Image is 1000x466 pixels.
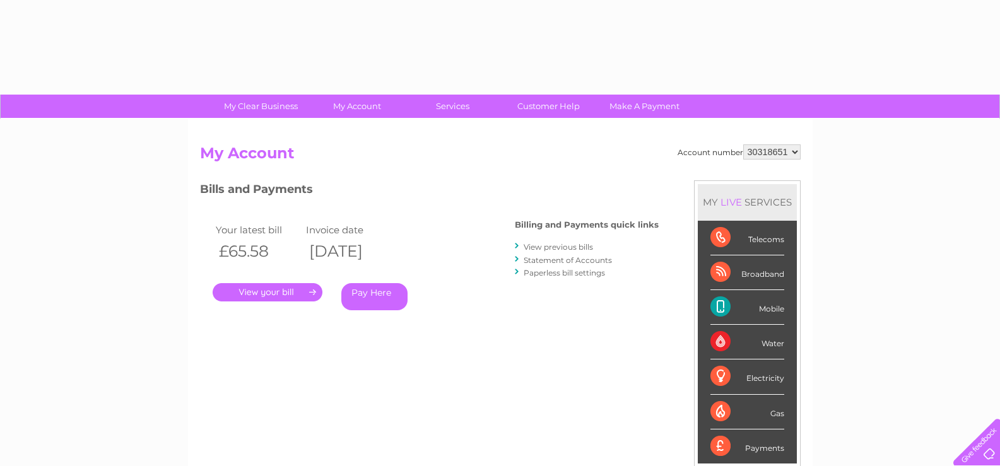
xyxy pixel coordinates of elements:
div: Account number [678,144,801,160]
a: Pay Here [341,283,408,310]
td: Invoice date [303,221,394,238]
th: £65.58 [213,238,303,264]
h4: Billing and Payments quick links [515,220,659,230]
a: Services [401,95,505,118]
h3: Bills and Payments [200,180,659,202]
div: Mobile [710,290,784,325]
a: Make A Payment [592,95,697,118]
td: Your latest bill [213,221,303,238]
a: My Clear Business [209,95,313,118]
a: Customer Help [497,95,601,118]
div: MY SERVICES [698,184,797,220]
a: Paperless bill settings [524,268,605,277]
div: Broadband [710,255,784,290]
a: . [213,283,322,301]
th: [DATE] [303,238,394,264]
div: Telecoms [710,221,784,255]
div: Payments [710,429,784,463]
a: View previous bills [524,242,593,252]
a: My Account [305,95,409,118]
h2: My Account [200,144,801,168]
div: Water [710,325,784,359]
div: LIVE [718,196,744,208]
div: Electricity [710,359,784,394]
a: Statement of Accounts [524,255,612,265]
div: Gas [710,395,784,429]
